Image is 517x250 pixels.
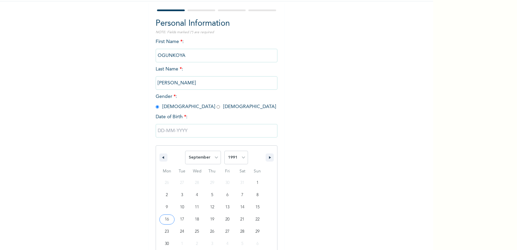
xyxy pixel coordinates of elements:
button: 4 [189,189,205,201]
span: 24 [180,226,184,238]
button: 17 [175,213,190,226]
span: 3 [181,189,183,201]
h2: Personal Information [156,18,277,30]
span: Sun [250,166,265,177]
button: 15 [250,201,265,213]
span: Tue [175,166,190,177]
span: 19 [210,213,214,226]
button: 29 [250,226,265,238]
span: 27 [225,226,229,238]
button: 24 [175,226,190,238]
input: Enter your last name [156,76,277,90]
span: First Name : [156,39,277,58]
button: 21 [235,213,250,226]
button: 5 [205,189,220,201]
span: 25 [195,226,199,238]
span: 14 [240,201,244,213]
span: 13 [225,201,229,213]
span: 21 [240,213,244,226]
span: 7 [241,189,243,201]
span: 29 [255,226,260,238]
button: 19 [205,213,220,226]
button: 6 [220,189,235,201]
button: 14 [235,201,250,213]
button: 26 [205,226,220,238]
p: NOTE: Fields marked (*) are required [156,30,277,35]
span: 23 [165,226,169,238]
button: 23 [159,226,175,238]
button: 3 [175,189,190,201]
button: 12 [205,201,220,213]
span: 5 [211,189,213,201]
span: Mon [159,166,175,177]
span: 9 [166,201,168,213]
span: 17 [180,213,184,226]
button: 2 [159,189,175,201]
span: 10 [180,201,184,213]
span: 4 [196,189,198,201]
span: 18 [195,213,199,226]
span: 26 [210,226,214,238]
span: 16 [165,213,169,226]
span: 11 [195,201,199,213]
input: Enter your first name [156,49,277,62]
span: Gender : [DEMOGRAPHIC_DATA] [DEMOGRAPHIC_DATA] [156,94,276,109]
button: 1 [250,177,265,189]
button: 22 [250,213,265,226]
button: 10 [175,201,190,213]
span: 30 [165,238,169,250]
span: 1 [256,177,258,189]
span: 28 [240,226,244,238]
span: 8 [256,189,258,201]
span: 22 [255,213,260,226]
span: 6 [226,189,228,201]
button: 30 [159,238,175,250]
span: Fri [220,166,235,177]
input: DD-MM-YYYY [156,124,277,138]
button: 18 [189,213,205,226]
button: 13 [220,201,235,213]
span: Last Name : [156,67,277,85]
span: 12 [210,201,214,213]
button: 28 [235,226,250,238]
span: 15 [255,201,260,213]
span: Thu [205,166,220,177]
span: Sat [235,166,250,177]
button: 20 [220,213,235,226]
span: Wed [189,166,205,177]
button: 8 [250,189,265,201]
button: 16 [159,213,175,226]
button: 27 [220,226,235,238]
button: 9 [159,201,175,213]
button: 25 [189,226,205,238]
span: 20 [225,213,229,226]
span: Date of Birth : [156,113,187,121]
span: 2 [166,189,168,201]
button: 7 [235,189,250,201]
button: 11 [189,201,205,213]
